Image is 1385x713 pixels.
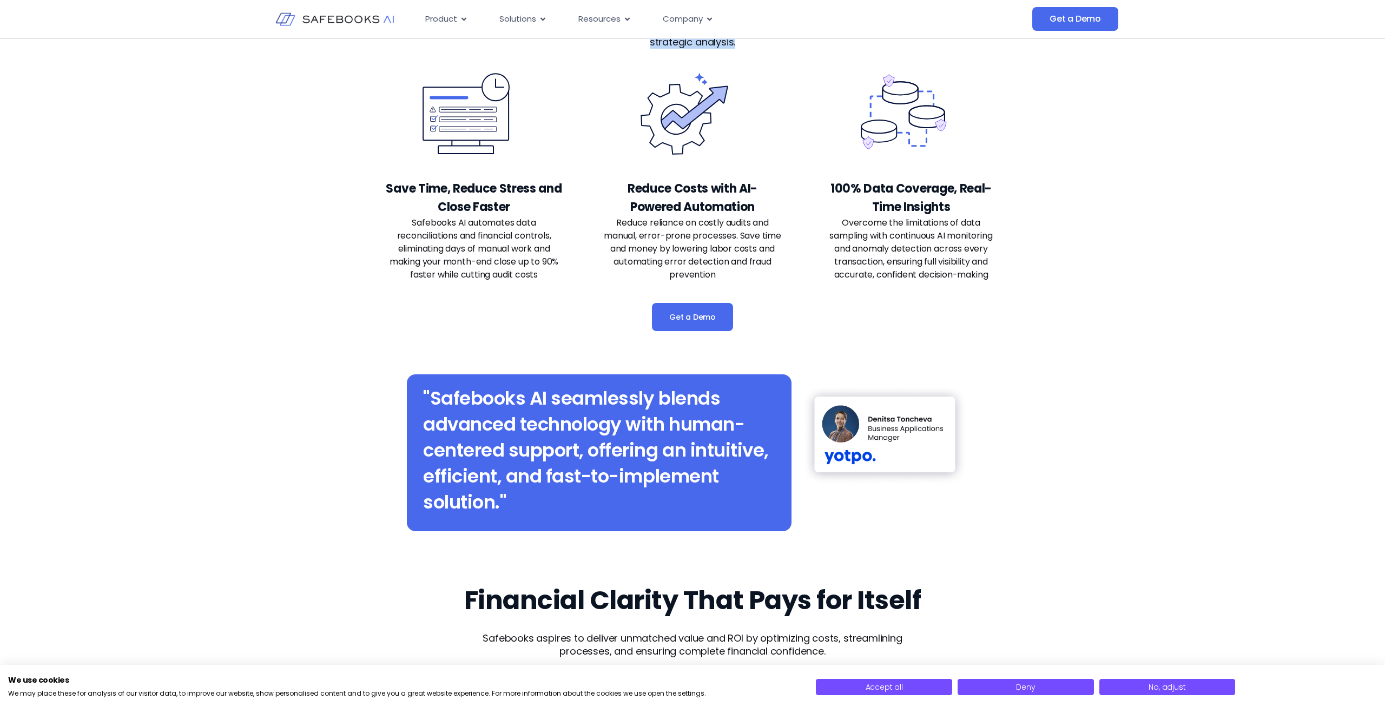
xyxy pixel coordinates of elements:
img: Product 30 [849,60,957,168]
div: Menu Toggle [417,9,924,30]
p: Safebooks AI automates data reconciliations and financial controls, eliminating days of manual wo... [385,216,563,281]
span: No, adjust [1149,682,1185,692]
p: Reduce reliance on costly audits and manual, error-prone processes. Save time and money by loweri... [604,216,781,281]
span: Product [425,13,457,25]
button: Accept all cookies [816,679,952,695]
img: Product 31 [802,385,967,485]
h3: Reduce Costs with AI-Powered Automation [604,180,781,216]
img: Product 29 [630,60,738,168]
a: Get a Demo [1032,7,1118,31]
button: Deny all cookies [958,679,1094,695]
p: We may place these for analysis of our visitor data, to improve our website, show personalised co... [8,689,800,698]
span: Resources [578,13,621,25]
h3: 100% Data Coverage, Real-Time Insights [822,180,1000,216]
a: Get a Demo [652,303,733,331]
span: Company [663,13,703,25]
span: Accept all [866,682,903,692]
h3: Save Time, Reduce Stress and Close Faster [385,180,563,216]
span: Get a Demo [1050,14,1101,24]
h2: We use cookies [8,675,800,685]
nav: Menu [417,9,924,30]
button: Adjust cookie preferences [1099,679,1236,695]
img: Product 28 [412,60,520,168]
h2: Financial Clarity That Pays for Itself [464,585,921,616]
span: Solutions [499,13,536,25]
p: Overcome the limitations of data sampling with continuous AI monitoring and anomaly detection acr... [822,216,1000,281]
p: Safebooks aspires to deliver unmatched value and ROI by optimizing costs, streamlining processes,... [462,632,923,658]
span: Get a Demo [669,312,716,322]
span: Deny [1016,682,1035,692]
h2: "Safebooks AI seamlessly blends advanced technology with human-centered support, offering an intu... [423,385,775,515]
